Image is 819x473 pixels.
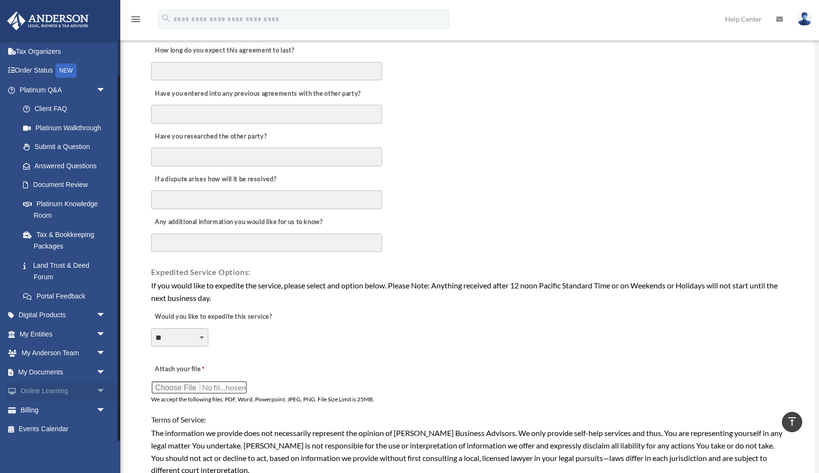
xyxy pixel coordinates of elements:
img: User Pic [797,12,812,26]
i: vertical_align_top [786,416,798,427]
div: If you would like to expedite the service, please select and option below. Please Note: Anything ... [151,279,785,304]
a: menu [130,17,141,25]
a: Order StatusNEW [7,61,120,81]
span: arrow_drop_down [96,382,115,401]
img: Anderson Advisors Platinum Portal [4,12,91,30]
a: Digital Productsarrow_drop_down [7,306,120,325]
a: vertical_align_top [782,412,802,432]
span: arrow_drop_down [96,362,115,382]
a: Events Calendar [7,420,120,439]
label: Have you entered into any previous agreements with the other party? [151,87,363,100]
i: menu [130,13,141,25]
label: How long do you expect this agreement to last? [151,44,296,58]
span: arrow_drop_down [96,80,115,100]
a: Billingarrow_drop_down [7,400,120,420]
label: Have you researched the other party? [151,130,269,143]
a: Tax & Bookkeeping Packages [13,225,120,256]
label: Any additional information you would like for us to know? [151,215,325,229]
span: We accept the following files: PDF, Word, Powerpoint, JPEG, PNG. File Size Limit is 25MB. [151,396,374,403]
a: Client FAQ [13,100,120,119]
label: If a dispute arises how will it be resolved? [151,173,279,186]
label: Would you like to expedite this service? [151,311,274,324]
i: search [161,13,171,24]
a: Portal Feedback [13,286,120,306]
a: Platinum Q&Aarrow_drop_down [7,80,120,100]
span: arrow_drop_down [96,400,115,420]
a: Online Learningarrow_drop_down [7,382,120,401]
a: Answered Questions [13,156,120,175]
span: arrow_drop_down [96,306,115,325]
a: Platinum Knowledge Room [13,194,120,225]
a: My Documentsarrow_drop_down [7,362,120,382]
a: Platinum Walkthrough [13,118,120,137]
span: Expedited Service Options: [151,267,251,276]
a: Document Review [13,175,115,195]
a: Submit a Question [13,137,120,157]
a: My Entitiesarrow_drop_down [7,324,120,344]
span: arrow_drop_down [96,324,115,344]
a: Tax Organizers [7,42,120,61]
label: Attach your file [151,363,247,376]
h4: Terms of Service: [151,414,785,425]
span: arrow_drop_down [96,344,115,363]
a: Land Trust & Deed Forum [13,256,120,286]
a: My Anderson Teamarrow_drop_down [7,344,120,363]
div: NEW [55,63,77,78]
